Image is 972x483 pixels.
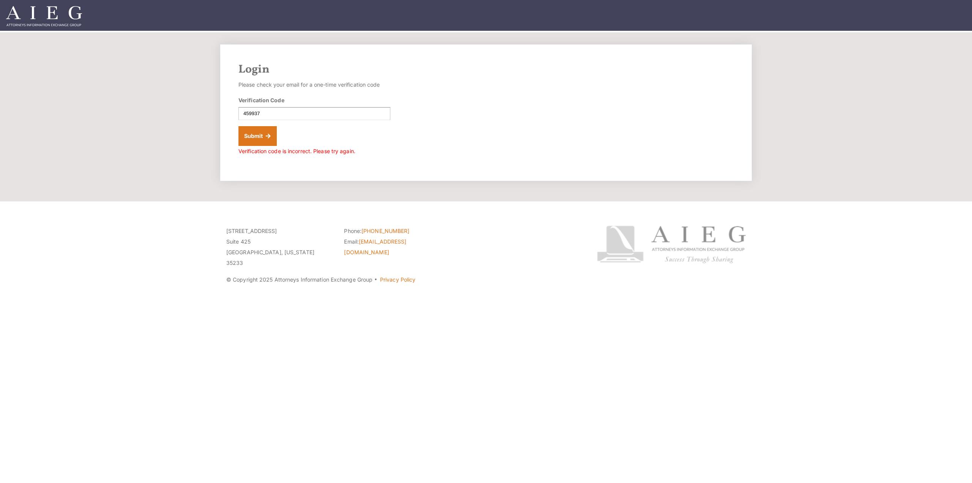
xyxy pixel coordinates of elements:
[344,226,450,236] li: Phone:
[238,126,277,146] button: Submit
[380,276,415,283] a: Privacy Policy
[238,148,355,154] span: Verification code is incorrect. Please try again.
[6,6,82,26] img: Attorneys Information Exchange Group
[361,228,409,234] a: [PHONE_NUMBER]
[238,96,284,104] label: Verification Code
[238,63,734,76] h2: Login
[344,236,450,258] li: Email:
[238,79,390,90] p: Please check your email for a one-time verification code
[226,274,568,285] p: © Copyright 2025 Attorneys Information Exchange Group
[597,226,746,263] img: Attorneys Information Exchange Group logo
[226,226,333,268] p: [STREET_ADDRESS] Suite 425 [GEOGRAPHIC_DATA], [US_STATE] 35233
[344,238,406,255] a: [EMAIL_ADDRESS][DOMAIN_NAME]
[374,279,377,283] span: ·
